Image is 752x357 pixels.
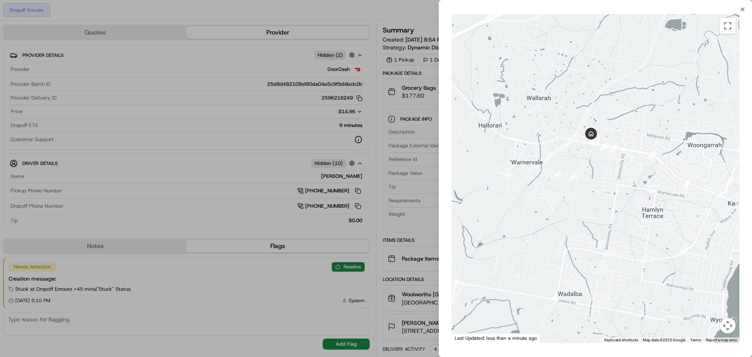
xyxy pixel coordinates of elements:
[604,337,638,343] button: Keyboard shortcuts
[735,200,744,209] div: 1
[725,176,734,185] div: 8
[720,318,736,333] button: Map camera controls
[568,172,577,181] div: 5
[682,178,691,187] div: 2
[552,170,561,178] div: 4
[454,333,479,343] img: Google
[454,333,479,343] a: Open this area in Google Maps (opens a new window)
[598,142,607,150] div: 3
[706,338,737,342] a: Report a map error
[643,338,685,342] span: Map data ©2025 Google
[690,338,701,342] a: Terms (opens in new tab)
[609,143,618,152] div: 6
[720,18,736,34] button: Toggle fullscreen view
[452,333,540,343] div: Last Updated: less than a minute ago
[647,150,656,159] div: 7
